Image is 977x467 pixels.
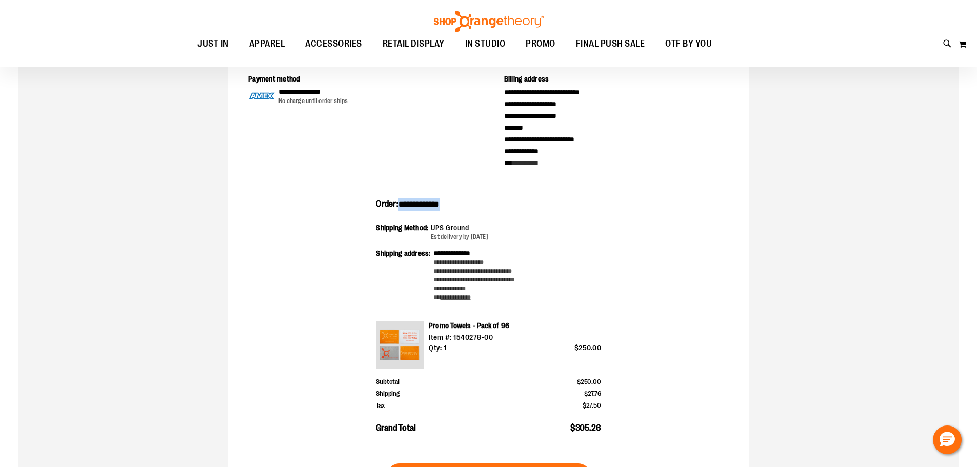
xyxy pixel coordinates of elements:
span: Grand Total [376,422,415,434]
a: PROMO [515,32,566,56]
a: IN STUDIO [455,32,516,56]
div: Item #: 1540278-00 [429,332,601,342]
span: Qty: 1 [429,342,446,353]
span: $27.76 [584,390,601,397]
img: Payment type icon [248,87,276,106]
span: Est delivery by [DATE] [431,233,488,240]
span: IN STUDIO [465,32,506,55]
span: Tax [376,399,385,411]
span: Subtotal [376,376,400,388]
span: $305.26 [570,423,601,433]
span: RETAIL DISPLAY [383,32,445,55]
span: FINAL PUSH SALE [576,32,645,55]
span: $250.00 [577,378,601,385]
div: UPS Ground [431,222,488,233]
span: $250.00 [574,343,601,352]
span: Shipping [376,388,400,399]
span: JUST IN [197,32,229,55]
span: PROMO [526,32,555,55]
div: Billing address [504,74,729,87]
a: JUST IN [187,32,239,56]
a: APPAREL [239,32,295,56]
a: ACCESSORIES [295,32,372,56]
div: No charge until order ships [278,97,349,106]
span: ACCESSORIES [305,32,362,55]
img: Shop Orangetheory [432,11,545,32]
span: APPAREL [249,32,285,55]
a: Promo Towels - Pack of 96 [429,321,509,330]
span: $27.50 [583,401,601,409]
a: FINAL PUSH SALE [566,32,655,56]
a: RETAIL DISPLAY [372,32,455,56]
div: Shipping Method: [376,222,431,241]
div: Payment method [248,74,473,87]
span: OTF BY YOU [665,32,712,55]
div: Order: [376,198,601,217]
div: Shipping address: [376,248,433,302]
img: Promo Towels - Pack of 96 [376,321,424,369]
a: OTF BY YOU [655,32,722,56]
button: Hello, have a question? Let’s chat. [933,425,962,454]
